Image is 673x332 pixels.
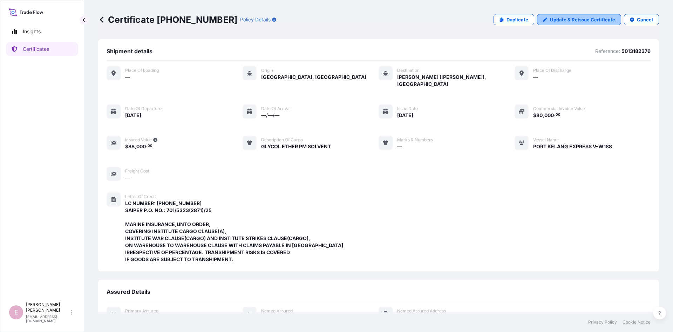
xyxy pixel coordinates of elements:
[261,68,273,73] span: Origin
[14,309,18,316] span: E
[107,48,152,55] span: Shipment details
[556,114,560,116] span: 00
[550,16,615,23] p: Update & Reissue Certificate
[125,112,141,119] span: [DATE]
[6,42,78,56] a: Certificates
[533,68,571,73] span: Place of discharge
[397,143,402,150] span: —
[533,137,559,143] span: Vessel Name
[135,144,136,149] span: ,
[128,144,135,149] span: 88
[397,106,418,111] span: Issue Date
[507,16,528,23] p: Duplicate
[26,302,69,313] p: [PERSON_NAME] [PERSON_NAME]
[125,68,159,73] span: Place of Loading
[623,319,651,325] a: Cookie Notice
[148,145,152,147] span: 00
[397,74,515,88] span: [PERSON_NAME] ([PERSON_NAME]), [GEOGRAPHIC_DATA]
[240,16,271,23] p: Policy Details
[125,106,162,111] span: Date of departure
[261,106,291,111] span: Date of arrival
[261,74,366,81] span: [GEOGRAPHIC_DATA], [GEOGRAPHIC_DATA]
[136,144,146,149] span: 000
[397,137,433,143] span: Marks & Numbers
[494,14,534,25] a: Duplicate
[261,137,303,143] span: Description of cargo
[125,74,130,81] span: —
[637,16,653,23] p: Cancel
[595,48,620,55] p: Reference:
[125,200,343,263] span: LC NUMBER: [PHONE_NUMBER] SAIPER P.O. NO.: 701/5323(2871)/25 MARINE INSURANCE,UNTO ORDER, COVERIN...
[261,143,331,150] span: GLYCOL ETHER PM SOLVENT
[125,137,152,143] span: Insured Value
[533,143,612,150] span: PORT KELANG EXPRESS V-W188
[397,68,420,73] span: Destination
[23,28,41,35] p: Insights
[261,112,279,119] span: —/—/—
[107,288,150,295] span: Assured Details
[537,14,621,25] a: Update & Reissue Certificate
[533,106,585,111] span: Commercial Invoice Value
[146,145,147,147] span: .
[125,308,158,314] span: Primary assured
[544,113,554,118] span: 000
[536,113,543,118] span: 80
[543,113,544,118] span: ,
[533,113,536,118] span: $
[6,25,78,39] a: Insights
[261,308,293,314] span: Named Assured
[23,46,49,53] p: Certificates
[397,112,413,119] span: [DATE]
[98,14,237,25] p: Certificate [PHONE_NUMBER]
[533,74,538,81] span: —
[125,174,130,181] span: —
[554,114,555,116] span: .
[621,48,651,55] p: 5013182376
[588,319,617,325] a: Privacy Policy
[624,14,659,25] button: Cancel
[125,144,128,149] span: $
[26,314,69,323] p: [EMAIL_ADDRESS][DOMAIN_NAME]
[125,168,149,174] span: Freight Cost
[125,194,156,199] span: Letter of Credit
[397,308,446,314] span: Named Assured Address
